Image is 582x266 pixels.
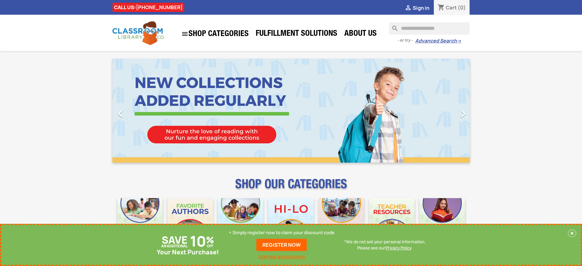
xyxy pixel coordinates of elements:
img: CLC_Dyslexia_Mobile.jpg [419,198,465,244]
a:  Sign in [404,5,429,11]
span: Cart [446,4,457,11]
img: CLC_Favorite_Authors_Mobile.jpg [167,198,213,244]
a: [PHONE_NUMBER] [136,4,183,11]
a: Previous [112,59,166,163]
div: CALL US: [112,3,184,12]
a: Advanced Search→ [415,38,461,44]
span: Sign in [413,5,429,11]
a: SHOP CATEGORIES [178,27,252,41]
img: CLC_Phonics_And_Decodables_Mobile.jpg [218,198,263,244]
img: CLC_Bulk_Mobile.jpg [117,198,163,244]
i:  [181,30,189,38]
i: shopping_cart [437,4,445,12]
a: Fulfillment Solutions [253,28,340,40]
i:  [456,106,471,121]
img: Classroom Library Company [112,21,164,45]
input: Search [389,22,470,35]
i:  [404,5,412,12]
ul: Carousel container [112,59,470,163]
i:  [113,106,128,121]
i: search [389,22,396,30]
a: About Us [341,28,380,40]
span: - or try - [397,37,415,43]
img: CLC_Fiction_Nonfiction_Mobile.jpg [319,198,364,244]
a: Next [416,59,470,163]
p: SHOP OUR CATEGORIES [112,182,470,193]
span: → [457,38,461,44]
img: CLC_Teacher_Resources_Mobile.jpg [369,198,415,244]
span: (0) [458,4,466,11]
img: CLC_HiLo_Mobile.jpg [268,198,314,244]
